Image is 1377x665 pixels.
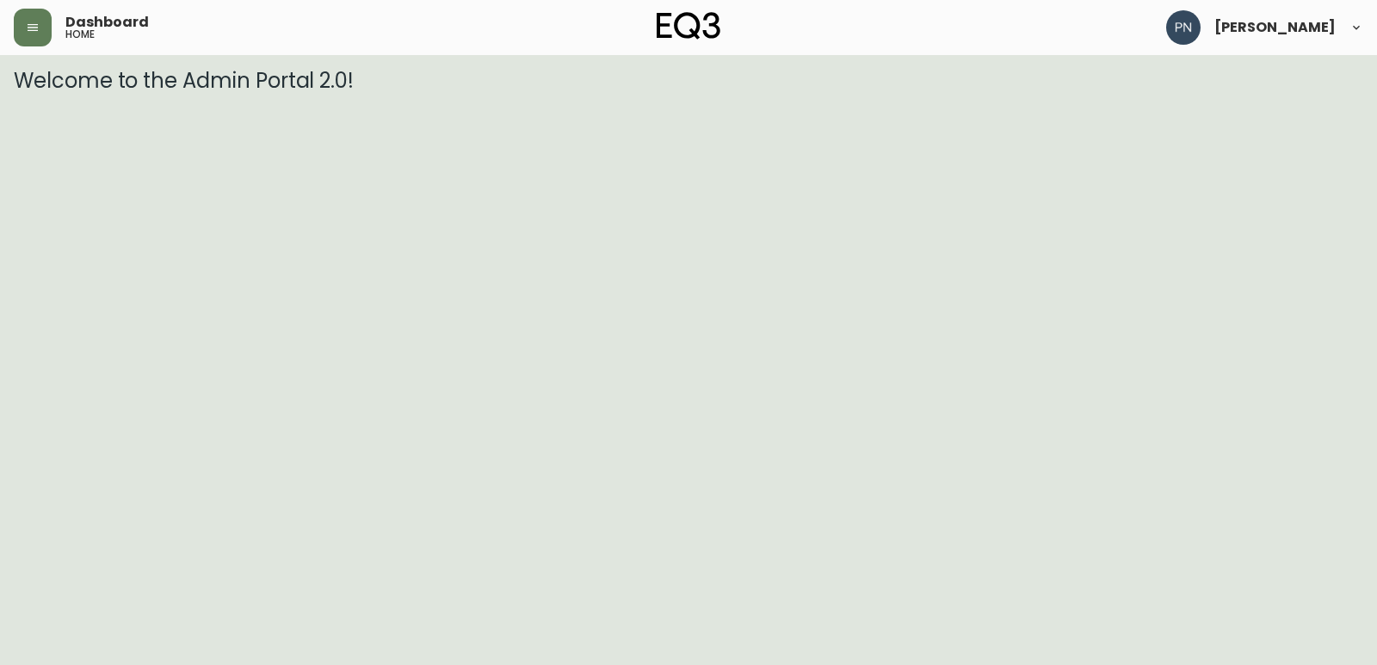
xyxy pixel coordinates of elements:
[65,29,95,40] h5: home
[1214,21,1336,34] span: [PERSON_NAME]
[14,69,1363,93] h3: Welcome to the Admin Portal 2.0!
[65,15,149,29] span: Dashboard
[657,12,720,40] img: logo
[1166,10,1201,45] img: 496f1288aca128e282dab2021d4f4334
